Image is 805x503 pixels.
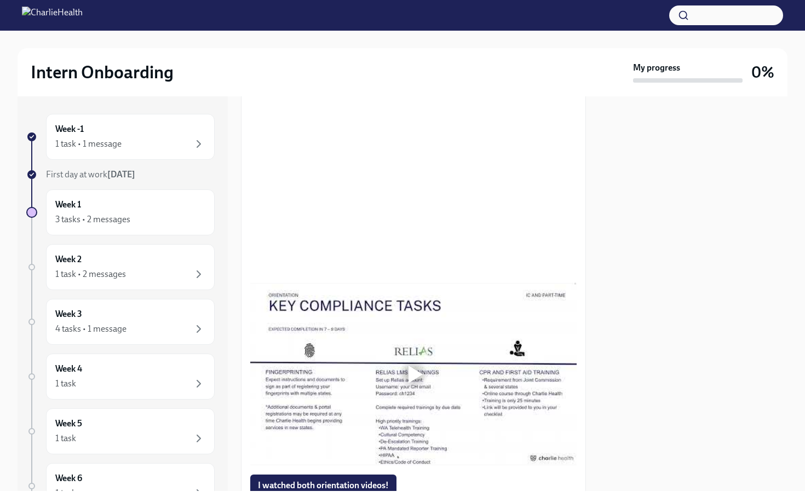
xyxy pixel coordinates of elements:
div: 4 tasks • 1 message [55,323,127,335]
img: CharlieHealth [22,7,83,24]
a: Week 41 task [26,354,215,400]
a: Week 51 task [26,408,215,454]
strong: My progress [633,62,680,74]
h6: Week 3 [55,308,82,320]
button: I watched both orientation videos! [250,475,396,496]
a: Week -11 task • 1 message [26,114,215,160]
strong: [DATE] [107,169,135,180]
h6: Week 2 [55,253,82,265]
div: 1 task [55,487,76,499]
a: Week 13 tasks • 2 messages [26,189,215,235]
h6: Week 4 [55,363,82,375]
h3: 0% [751,62,774,82]
h6: Week 6 [55,472,82,484]
div: 1 task • 1 message [55,138,122,150]
div: 1 task [55,378,76,390]
div: 3 tasks • 2 messages [55,213,130,226]
h2: Intern Onboarding [31,61,174,83]
iframe: Part Time & IC Orientation [250,90,577,274]
a: Week 21 task • 2 messages [26,244,215,290]
span: First day at work [46,169,135,180]
div: 1 task [55,432,76,444]
a: First day at work[DATE] [26,169,215,181]
h6: Week 1 [55,199,81,211]
h6: Week 5 [55,418,82,430]
span: I watched both orientation videos! [258,480,389,491]
a: Week 34 tasks • 1 message [26,299,215,345]
h6: Week -1 [55,123,84,135]
div: 1 task • 2 messages [55,268,126,280]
